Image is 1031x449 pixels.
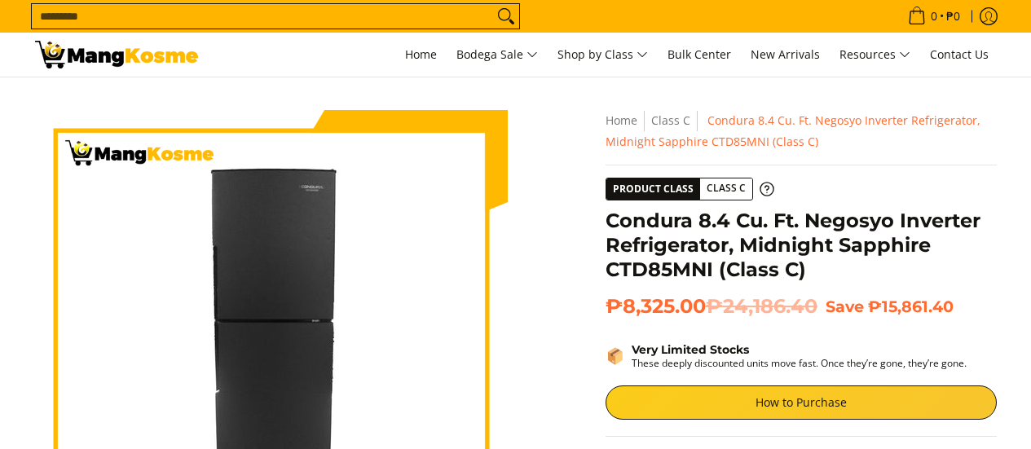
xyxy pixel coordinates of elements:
[606,294,817,319] span: ₱8,325.00
[397,33,445,77] a: Home
[632,357,967,369] p: These deeply discounted units move fast. Once they’re gone, they’re gone.
[632,342,749,357] strong: Very Limited Stocks
[922,33,997,77] a: Contact Us
[606,178,700,200] span: Product Class
[606,112,637,128] a: Home
[742,33,828,77] a: New Arrivals
[606,209,997,282] h1: Condura 8.4 Cu. Ft. Negosyo Inverter Refrigerator, Midnight Sapphire CTD85MNI (Class C)
[405,46,437,62] span: Home
[831,33,919,77] a: Resources
[839,45,910,65] span: Resources
[448,33,546,77] a: Bodega Sale
[35,41,198,68] img: Condura 8.5 Cu. Ft. Negosyo Inverter Refrigerator l Mang Kosme
[928,11,940,22] span: 0
[606,112,980,149] span: Condura 8.4 Cu. Ft. Negosyo Inverter Refrigerator, Midnight Sapphire CTD85MNI (Class C)
[606,110,997,152] nav: Breadcrumbs
[456,45,538,65] span: Bodega Sale
[651,112,690,128] a: Class C
[868,297,954,316] span: ₱15,861.40
[930,46,989,62] span: Contact Us
[606,178,774,200] a: Product Class Class C
[826,297,864,316] span: Save
[493,4,519,29] button: Search
[659,33,739,77] a: Bulk Center
[606,385,997,420] a: How to Purchase
[549,33,656,77] a: Shop by Class
[706,294,817,319] del: ₱24,186.40
[903,7,965,25] span: •
[214,33,997,77] nav: Main Menu
[944,11,963,22] span: ₱0
[700,178,752,199] span: Class C
[668,46,731,62] span: Bulk Center
[557,45,648,65] span: Shop by Class
[751,46,820,62] span: New Arrivals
